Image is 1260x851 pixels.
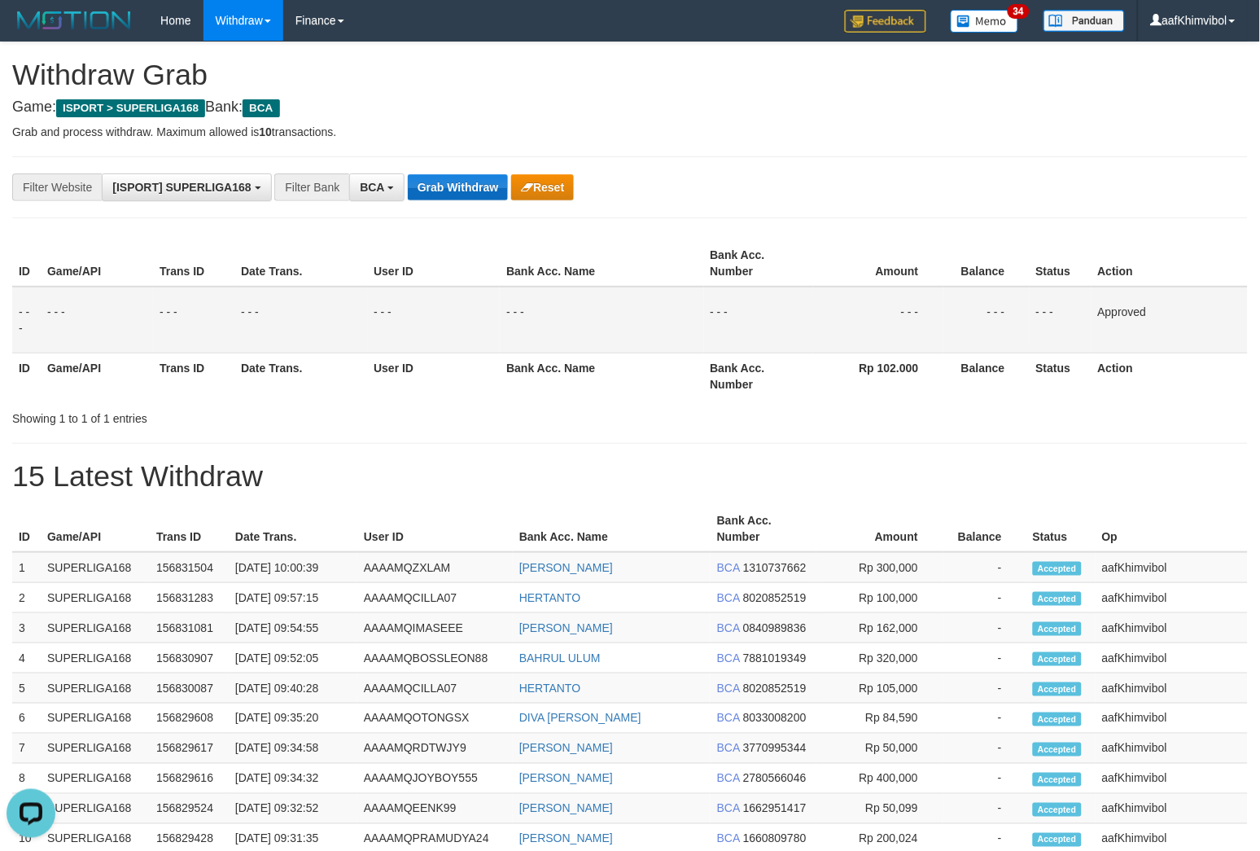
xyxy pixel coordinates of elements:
th: Action [1092,240,1248,287]
span: Copy 1660809780 to clipboard [743,832,807,845]
th: Balance [943,353,1030,399]
td: - - - [41,287,153,353]
span: Accepted [1033,682,1082,696]
img: Button%20Memo.svg [951,10,1019,33]
strong: 10 [259,125,272,138]
td: - [943,704,1026,734]
td: AAAAMQCILLA07 [357,673,513,704]
td: AAAAMQRDTWJY9 [357,734,513,764]
td: [DATE] 09:32:52 [229,794,357,824]
img: Feedback.jpg [845,10,926,33]
th: Trans ID [150,506,229,552]
span: Accepted [1033,803,1082,817]
th: Trans ID [153,240,234,287]
span: Copy 1662951417 to clipboard [743,802,807,815]
span: BCA [717,772,740,785]
td: - - - [234,287,367,353]
td: aafKhimvibol [1096,764,1248,794]
th: Bank Acc. Number [711,506,816,552]
td: aafKhimvibol [1096,643,1248,673]
th: Date Trans. [229,506,357,552]
span: Accepted [1033,743,1082,757]
td: 7 [12,734,41,764]
a: [PERSON_NAME] [519,561,613,574]
td: [DATE] 09:54:55 [229,613,357,643]
td: Rp 84,590 [816,704,943,734]
td: [DATE] 09:35:20 [229,704,357,734]
th: Game/API [41,353,153,399]
td: [DATE] 09:34:32 [229,764,357,794]
th: User ID [357,506,513,552]
th: User ID [367,240,500,287]
td: 156831283 [150,583,229,613]
th: ID [12,353,41,399]
a: [PERSON_NAME] [519,742,613,755]
div: Filter Bank [274,173,349,201]
span: Copy 8033008200 to clipboard [743,712,807,725]
td: Rp 50,099 [816,794,943,824]
td: 156829524 [150,794,229,824]
td: - - - [153,287,234,353]
span: ISPORT > SUPERLIGA168 [56,99,205,117]
h1: 15 Latest Withdraw [12,460,1248,493]
td: AAAAMQIMASEEE [357,613,513,643]
td: 8 [12,764,41,794]
td: SUPERLIGA168 [41,764,150,794]
td: Rp 50,000 [816,734,943,764]
td: - [943,734,1026,764]
td: - [943,552,1026,583]
td: - [943,794,1026,824]
td: - - - [500,287,703,353]
th: Rp 102.000 [813,353,943,399]
span: [ISPORT] SUPERLIGA168 [112,181,251,194]
td: SUPERLIGA168 [41,613,150,643]
td: Rp 100,000 [816,583,943,613]
td: aafKhimvibol [1096,552,1248,583]
h4: Game: Bank: [12,99,1248,116]
td: aafKhimvibol [1096,613,1248,643]
td: [DATE] 09:52:05 [229,643,357,673]
th: Bank Acc. Name [513,506,711,552]
span: Accepted [1033,713,1082,726]
a: HERTANTO [519,591,580,604]
a: [PERSON_NAME] [519,772,613,785]
span: Copy 1310737662 to clipboard [743,561,807,574]
td: 156831504 [150,552,229,583]
td: SUPERLIGA168 [41,734,150,764]
td: [DATE] 09:40:28 [229,673,357,704]
span: Copy 0840989836 to clipboard [743,621,807,634]
span: Accepted [1033,622,1082,636]
td: - [943,643,1026,673]
a: [PERSON_NAME] [519,832,613,845]
td: - - - [1030,287,1092,353]
td: Rp 105,000 [816,673,943,704]
td: aafKhimvibol [1096,794,1248,824]
span: Copy 2780566046 to clipboard [743,772,807,785]
th: Date Trans. [234,240,367,287]
td: [DATE] 10:00:39 [229,552,357,583]
a: HERTANTO [519,682,580,695]
span: BCA [717,712,740,725]
td: 156830087 [150,673,229,704]
td: - - - [704,287,813,353]
a: DIVA [PERSON_NAME] [519,712,641,725]
span: Copy 7881019349 to clipboard [743,651,807,665]
span: 34 [1008,4,1030,19]
p: Grab and process withdraw. Maximum allowed is transactions. [12,124,1248,140]
td: SUPERLIGA168 [41,583,150,613]
th: Date Trans. [234,353,367,399]
td: Rp 300,000 [816,552,943,583]
td: SUPERLIGA168 [41,673,150,704]
th: Bank Acc. Name [500,353,703,399]
button: BCA [349,173,405,201]
td: - [943,673,1026,704]
td: [DATE] 09:34:58 [229,734,357,764]
th: Status [1030,240,1092,287]
span: BCA [717,832,740,845]
td: AAAAMQBOSSLEON88 [357,643,513,673]
button: [ISPORT] SUPERLIGA168 [102,173,271,201]
th: Bank Acc. Number [704,353,813,399]
th: Game/API [41,506,150,552]
th: User ID [367,353,500,399]
td: - [943,613,1026,643]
